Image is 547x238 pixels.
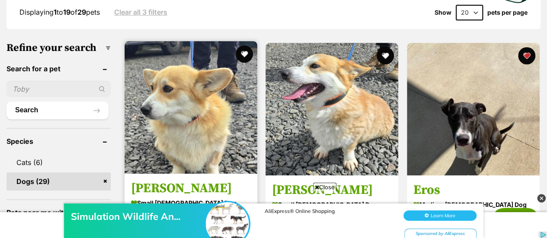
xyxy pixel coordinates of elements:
[19,8,100,16] span: Displaying to of pets
[54,8,57,16] strong: 1
[404,42,477,53] div: Sponsored by AliExpress
[6,65,111,73] header: Search for a pet
[413,181,533,198] h3: Eros
[114,8,167,16] a: Clear all 3 filters
[537,194,546,203] img: close_grey_3x.png
[487,9,528,16] label: pets per page
[435,9,451,16] span: Show
[403,24,477,35] button: Learn More
[236,45,253,63] button: favourite
[6,102,109,119] button: Search
[77,8,86,16] strong: 29
[266,43,398,175] img: Louie - Welsh Corgi (Pembroke) Dog
[313,183,336,191] span: Close
[518,47,535,64] button: favourite
[377,47,394,64] button: favourite
[6,42,111,54] h3: Refine your search
[6,81,111,97] input: Toby
[63,8,70,16] strong: 19
[206,16,249,59] img: Simulation Wildlife An...
[265,22,394,28] div: AliExpress® Online Shopping
[6,137,111,145] header: Species
[6,153,111,171] a: Cats (6)
[6,172,111,190] a: Dogs (29)
[407,43,540,175] img: Eros - Border Collie Dog
[71,24,209,36] div: Simulation Wildlife An...
[272,181,392,198] h3: [PERSON_NAME]
[131,180,251,196] h3: [PERSON_NAME]
[125,41,257,174] img: Millie - Welsh Corgi (Pembroke) Dog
